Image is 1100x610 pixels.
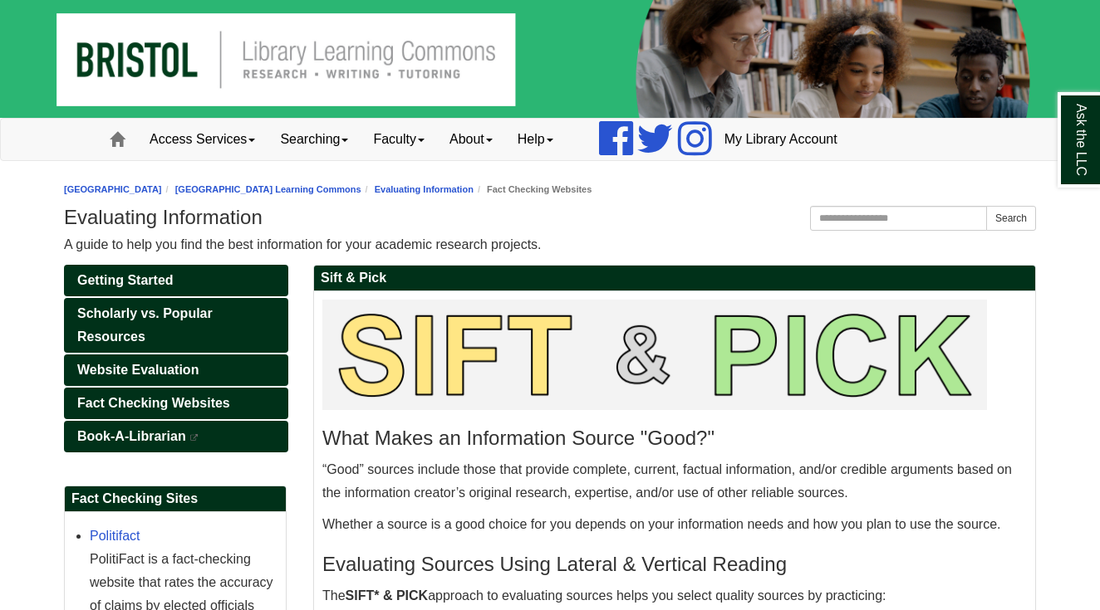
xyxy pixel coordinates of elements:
span: Website Evaluation [77,363,199,377]
a: Help [505,119,566,160]
p: The approach to evaluating sources helps you select quality sources by practicing: [322,584,1027,608]
span: Book-A-Librarian [77,429,186,443]
a: Access Services [137,119,268,160]
span: Scholarly vs. Popular Resources [77,306,213,344]
h3: What Makes an Information Source "Good?" [322,427,1027,450]
a: My Library Account [712,119,850,160]
a: [GEOGRAPHIC_DATA] Learning Commons [175,184,361,194]
h2: Fact Checking Sites [65,486,286,512]
a: About [437,119,505,160]
i: This link opens in a new window [189,434,199,442]
nav: breadcrumb [64,182,1036,198]
a: Website Evaluation [64,354,288,386]
h3: Evaluating Sources Using Lateral & Vertical Reading [322,553,1027,576]
a: Fact Checking Websites [64,388,288,419]
img: SIFT & PICK [322,300,987,410]
a: Faculty [361,119,437,160]
button: Search [986,206,1036,231]
a: Book-A-Librarian [64,421,288,452]
li: Fact Checking Websites [474,182,592,198]
a: Getting Started [64,265,288,296]
strong: SIFT* & PICK [346,588,429,603]
h1: Evaluating Information [64,206,1036,229]
p: “Good” sources include those that provide complete, current, factual information, and/or credible... [322,458,1027,505]
a: [GEOGRAPHIC_DATA] [64,184,162,194]
span: A guide to help you find the best information for your academic research projects. [64,237,542,251]
a: Scholarly vs. Popular Resources [64,298,288,353]
a: Politifact [90,529,140,543]
h2: Sift & Pick [314,266,1035,291]
p: Whether a source is a good choice for you depends on your information needs and how you plan to u... [322,513,1027,536]
a: Evaluating Information [375,184,474,194]
span: Fact Checking Websites [77,396,230,410]
span: Getting Started [77,273,174,287]
a: Searching [268,119,361,160]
